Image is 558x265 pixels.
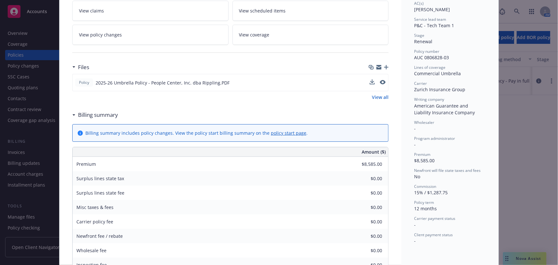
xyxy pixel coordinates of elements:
span: Surplus lines state fee [76,190,124,196]
input: 0.00 [344,203,386,212]
a: View policy changes [72,25,229,45]
span: Newfront will file state taxes and fees [414,168,481,173]
div: Billing summary [72,111,118,119]
span: - [414,222,416,228]
span: Lines of coverage [414,65,445,70]
span: Zurich Insurance Group [414,86,465,92]
span: Renewal [414,38,432,44]
span: Wholesale fee [76,247,106,253]
span: 2025-26 Umbrella Policy - People Center, Inc. dba Rippling.PDF [96,79,230,86]
input: 0.00 [344,231,386,241]
button: download file [370,79,375,86]
h3: Files [78,63,89,71]
span: P&C - Tech Team 1 [414,22,454,28]
span: No [414,173,420,180]
button: download file [370,79,375,84]
span: - [414,125,416,132]
span: View policy changes [79,31,122,38]
input: 0.00 [344,246,386,255]
a: View claims [72,1,229,21]
span: Surplus lines state tax [76,175,124,181]
span: Client payment status [414,232,453,237]
span: Program administrator [414,136,455,141]
span: Premium [76,161,96,167]
span: AUC 0806828-03 [414,54,449,60]
span: View claims [79,7,104,14]
div: Commercial Umbrella [414,70,486,77]
span: Wholesaler [414,120,434,125]
span: Carrier policy fee [76,219,113,225]
span: Stage [414,33,424,38]
button: preview file [380,79,386,86]
span: Commission [414,184,436,189]
span: Amount ($) [362,149,386,155]
span: Premium [414,152,430,157]
span: - [414,141,416,148]
a: View scheduled items [232,1,389,21]
input: 0.00 [344,159,386,169]
span: [PERSON_NAME] [414,6,450,12]
span: - [414,238,416,244]
span: 15% / $1,287.75 [414,189,448,196]
span: Carrier payment status [414,216,455,221]
a: View coverage [232,25,389,45]
span: View coverage [239,31,270,38]
input: 0.00 [344,188,386,198]
a: View all [372,94,389,100]
div: Billing summary includes policy changes. View the policy start billing summary on the . [85,130,308,136]
span: $8,585.00 [414,157,435,164]
span: AC(s) [414,1,424,6]
span: View scheduled items [239,7,286,14]
a: policy start page [271,130,306,136]
span: Policy number [414,49,439,54]
span: Policy term [414,200,434,205]
span: Misc taxes & fees [76,204,114,210]
span: 12 months [414,205,437,212]
span: Newfront fee / rebate [76,233,123,239]
h3: Billing summary [78,111,118,119]
input: 0.00 [344,174,386,183]
span: Carrier [414,81,427,86]
span: American Guarantee and Liability Insurance Company [414,103,475,116]
span: Service lead team [414,17,446,22]
span: Policy [78,80,90,85]
div: Files [72,63,89,71]
input: 0.00 [344,217,386,227]
button: preview file [380,80,386,84]
span: Writing company [414,97,444,102]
